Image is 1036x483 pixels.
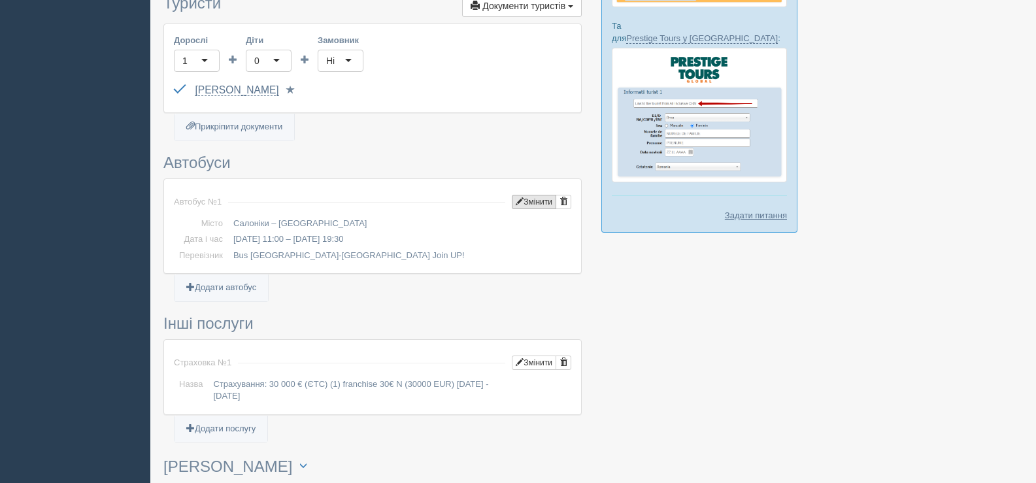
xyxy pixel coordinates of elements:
p: Та для : [612,20,787,44]
button: Змінити [512,195,556,209]
label: Діти [246,34,292,46]
a: Додати послугу [175,416,267,442]
h3: [PERSON_NAME] [163,456,582,479]
span: 1 [227,358,231,367]
a: Прикріпити документи [175,114,294,141]
label: Замовник [318,34,363,46]
button: Змінити [512,356,556,370]
a: Додати автобус [175,275,268,301]
td: Страхування: 30 000 € (ЄТС) (1) franchise 30€ N (30000 EUR) [DATE] - [DATE] [208,376,571,405]
h3: Автобуси [163,154,582,171]
td: Салоніки – [GEOGRAPHIC_DATA] [228,216,571,232]
a: [PERSON_NAME] [195,84,278,96]
td: Перевізник [174,248,228,264]
span: 1 [217,197,222,207]
td: Автобус № [174,189,222,216]
td: Bus [GEOGRAPHIC_DATA]-[GEOGRAPHIC_DATA] Join UP! [228,248,571,264]
span: Документи туристів [482,1,565,11]
img: prestige-tours-booking-form-crm-for-travel-agents.png [612,48,787,182]
div: Ні [326,54,335,67]
a: Задати питання [725,209,787,222]
label: Дорослі [174,34,220,46]
a: Prestige Tours у [GEOGRAPHIC_DATA] [626,33,778,44]
td: [DATE] 11:00 – [DATE] 19:30 [228,231,571,248]
td: Назва [174,376,208,405]
td: Страховка № [174,350,231,376]
td: Дата і час [174,231,228,248]
h3: Інші послуги [163,315,582,332]
div: 1 [182,54,188,67]
div: 0 [254,54,259,67]
td: Місто [174,216,228,232]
